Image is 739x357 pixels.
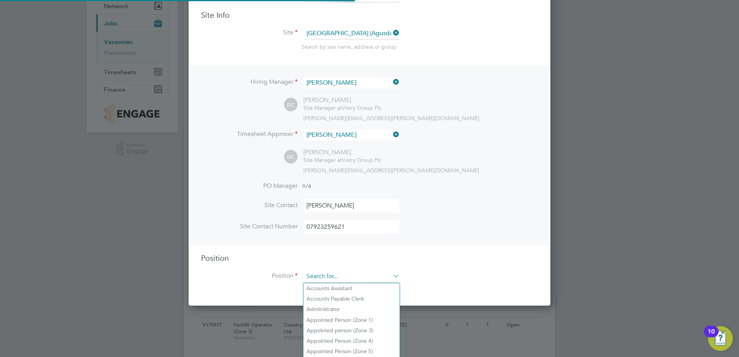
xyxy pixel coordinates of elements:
div: [PERSON_NAME] [303,96,381,104]
span: [PERSON_NAME][EMAIL_ADDRESS][PERSON_NAME][DOMAIN_NAME] [303,115,479,122]
div: [PERSON_NAME] [303,148,381,156]
div: 10 [708,331,715,342]
li: Appointed Person (Zone 5) [303,346,400,357]
label: PO Manager [201,182,298,190]
li: Administrator [303,304,400,314]
li: Appointed Person (Zone 1) [303,315,400,325]
label: Site Contact [201,201,298,209]
span: DC [284,98,298,112]
label: Hiring Manager [201,78,298,86]
li: Accounts Assistant [303,283,400,294]
li: Accounts Payable Clerk [303,294,400,304]
h3: Site Info [201,10,538,20]
div: Vistry Group Plc [303,104,381,111]
button: Open Resource Center, 10 new notifications [708,326,733,351]
input: Search for... [304,77,399,88]
li: Appointed person (Zone 3) [303,325,400,336]
li: Appointed Person (Zone 4) [303,336,400,346]
span: DC [284,150,298,164]
label: Site Contact Number [201,223,298,231]
div: Vistry Group Plc [303,156,381,163]
span: n/a [302,182,311,190]
span: Search by site name, address or group [301,43,397,50]
label: Timesheet Approver [201,130,298,138]
label: Site [201,29,298,37]
input: Search for... [304,129,399,141]
input: Search for... [304,271,399,282]
span: Site Manager at [303,104,342,111]
h3: Position [201,253,538,263]
input: Search for... [304,28,399,39]
span: [PERSON_NAME][EMAIL_ADDRESS][PERSON_NAME][DOMAIN_NAME] [303,167,479,174]
label: Position [201,272,298,280]
span: Site Manager at [303,156,342,163]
